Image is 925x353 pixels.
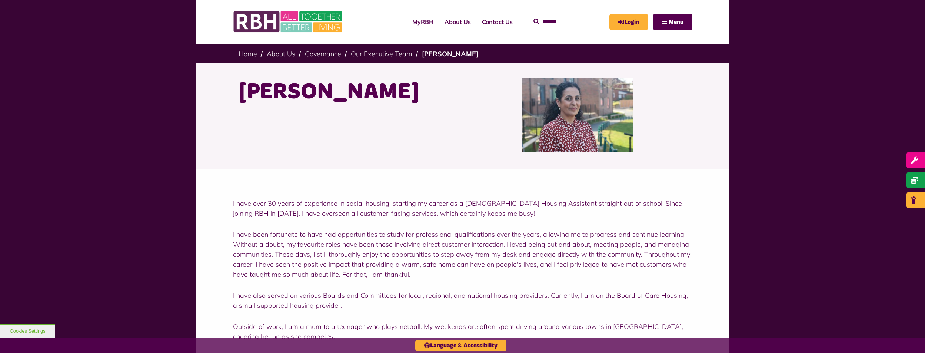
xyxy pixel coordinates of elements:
p: I have also served on various Boards and Committees for local, regional, and national housing pro... [233,290,692,310]
a: MyRBH [407,12,439,32]
a: Contact Us [476,12,518,32]
iframe: Netcall Web Assistant for live chat [892,320,925,353]
p: Outside of work, I am a mum to a teenager who plays netball. My weekends are often spent driving ... [233,322,692,342]
button: Navigation [653,14,692,30]
img: RBH [233,7,344,36]
button: Language & Accessibility [415,340,506,351]
a: Our Executive Team [351,50,412,58]
a: Home [239,50,257,58]
a: About Us [267,50,295,58]
img: Nadhia Khan [522,78,633,152]
h1: [PERSON_NAME] [239,78,457,107]
p: I have been fortunate to have had opportunities to study for professional qualifications over the... [233,229,692,279]
span: Menu [669,19,683,25]
a: About Us [439,12,476,32]
p: I have over 30 years of experience in social housing, starting my career as a [DEMOGRAPHIC_DATA] ... [233,198,692,218]
a: Governance [305,50,341,58]
a: [PERSON_NAME] [422,50,478,58]
a: MyRBH [609,14,648,30]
